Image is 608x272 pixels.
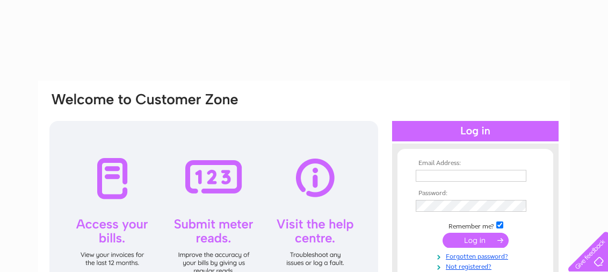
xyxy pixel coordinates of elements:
td: Remember me? [413,220,538,231]
a: Forgotten password? [416,250,538,261]
input: Submit [443,233,509,248]
a: Not registered? [416,261,538,271]
th: Email Address: [413,160,538,167]
th: Password: [413,190,538,197]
